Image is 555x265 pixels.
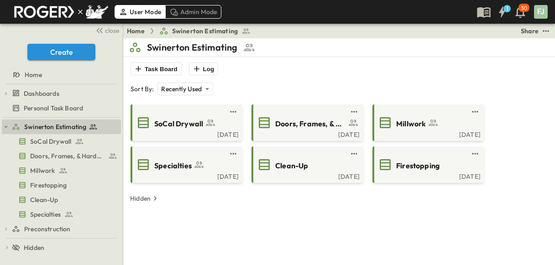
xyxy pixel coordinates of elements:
span: Clean-Up [30,195,58,204]
a: Doors, Frames, & Hardware [2,150,119,162]
a: Specialties [132,157,239,172]
span: Preconstruction [24,224,71,234]
button: test [540,26,551,36]
a: [DATE] [132,130,239,137]
a: SoCal Drywall [2,135,119,148]
a: [DATE] [253,172,360,179]
span: Clean-Up [275,161,308,171]
div: Millworktest [2,163,121,178]
span: close [105,26,119,35]
span: Hidden [24,243,44,252]
a: [DATE] [374,130,481,137]
div: Preconstructiontest [2,222,121,236]
div: Specialtiestest [2,207,121,222]
p: Recently Used [161,84,202,94]
button: close [92,24,121,36]
button: Log [189,62,218,75]
button: test [349,106,360,117]
a: Preconstruction [12,223,119,235]
a: Clean-Up [253,157,360,172]
a: Firestopping [2,179,119,192]
button: Hidden [126,192,163,205]
nav: breadcrumbs [127,26,256,36]
a: Millwork [2,164,119,177]
button: test [470,106,481,117]
a: Personal Task Board [2,102,119,114]
p: Hidden [130,194,151,203]
div: FJ [534,5,548,19]
button: FJ [533,4,549,20]
a: Millwork [374,115,481,130]
button: test [228,148,239,159]
span: Millwork [30,166,55,175]
img: RogerSwinnyLogoGroup.png [11,2,108,21]
span: Swinerton Estimating [172,26,238,36]
span: Specialties [154,161,192,171]
button: Task Board [131,62,182,75]
span: SoCal Drywall [154,119,203,129]
span: Doors, Frames, & Hardware [30,151,105,161]
h6: 1 [506,5,508,12]
div: Swinerton Estimatingtest [2,120,121,134]
div: Admin Mode [165,5,221,19]
button: Create [27,44,95,60]
button: test [228,106,239,117]
a: Clean-Up [2,193,119,206]
div: Personal Task Boardtest [2,101,121,115]
span: Firestopping [30,181,67,190]
span: Home [25,70,42,79]
button: 1 [493,4,511,20]
a: Swinerton Estimating [12,120,119,133]
a: [DATE] [374,172,481,179]
p: 30 [521,5,527,12]
span: Doors, Frames, & Hardware [275,119,346,129]
div: Doors, Frames, & Hardwaretest [2,149,121,163]
div: Firestoppingtest [2,178,121,192]
a: Swinerton Estimating [159,26,251,36]
span: Millwork [396,119,426,129]
div: Recently Used [157,83,213,95]
a: [DATE] [253,130,360,137]
a: Home [2,68,119,81]
div: Clean-Uptest [2,192,121,207]
span: Firestopping [396,161,440,171]
div: SoCal Drywalltest [2,134,121,149]
span: Personal Task Board [24,104,83,113]
a: [DATE] [132,172,239,179]
button: test [470,148,481,159]
a: SoCal Drywall [132,115,239,130]
a: Specialties [2,208,119,221]
div: User Mode [115,5,165,19]
span: Specialties [30,210,61,219]
button: test [349,148,360,159]
span: Swinerton Estimating [24,122,86,131]
div: Share [521,26,539,36]
span: SoCal Drywall [30,137,71,146]
p: Sort By: [131,84,154,94]
span: Dashboards [24,89,59,98]
a: Doors, Frames, & Hardware [253,115,360,130]
p: Swinerton Estimating [147,41,237,54]
a: Home [127,26,145,36]
a: Dashboards [12,87,119,100]
a: Firestopping [374,157,481,172]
